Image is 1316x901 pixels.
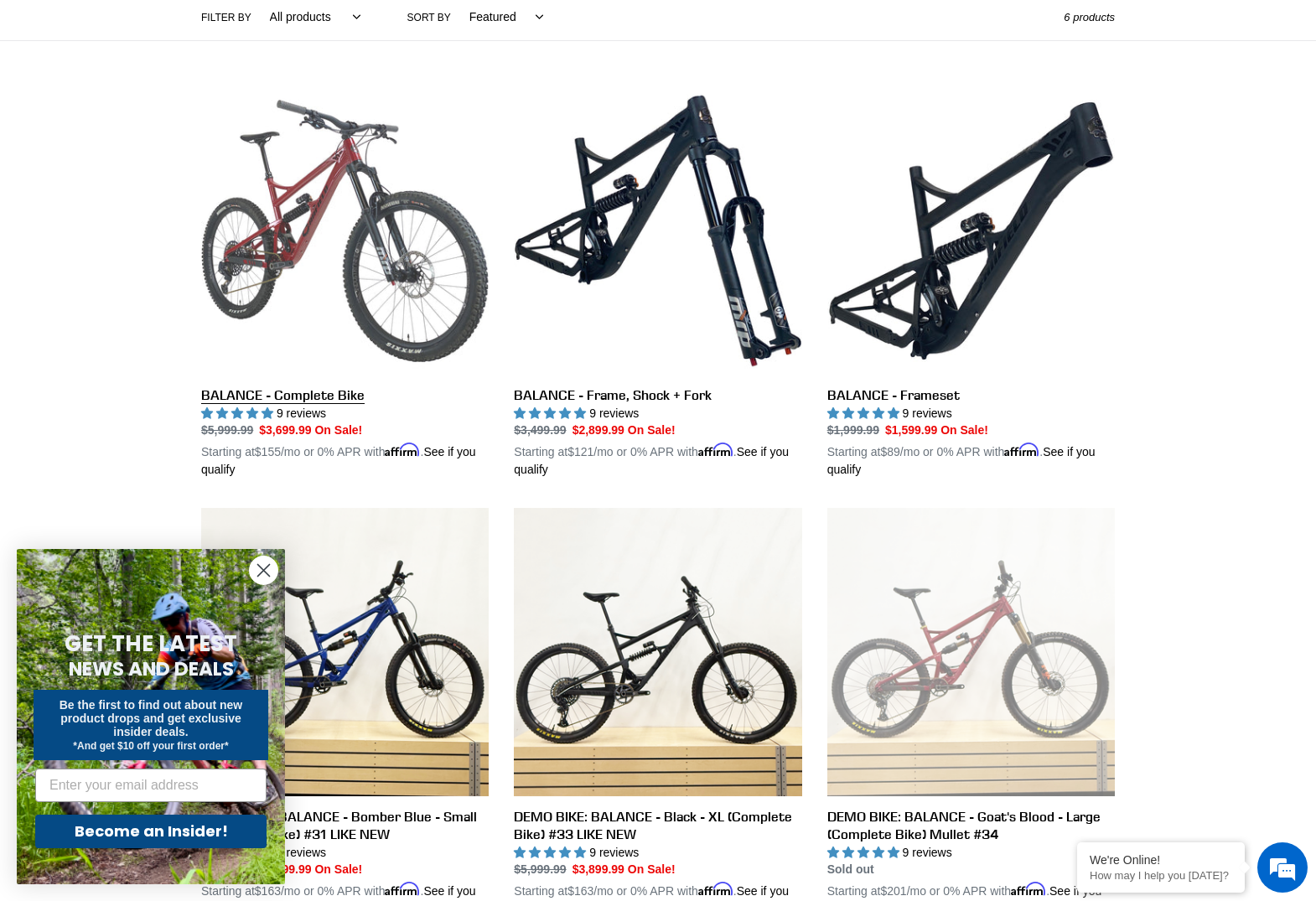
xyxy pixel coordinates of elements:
p: How may I help you today? [1090,869,1232,882]
span: *And get $10 off your first order* [73,740,228,752]
button: Become an Insider! [35,815,267,848]
span: GET THE LATEST [65,629,237,659]
span: 6 products [1064,11,1115,23]
span: NEWS AND DEALS [69,655,234,682]
div: We're Online! [1090,853,1232,867]
input: Enter your email address [35,769,267,802]
span: We're online! [97,211,231,381]
button: Close dialog [249,556,278,585]
div: Chat with us now [112,94,307,116]
div: Minimize live chat window [275,8,315,49]
div: Navigation go back [18,92,44,117]
textarea: Type your message and hit 'Enter' [8,458,319,516]
span: Be the first to find out about new product drops and get exclusive insider deals. [60,698,243,738]
label: Sort by [407,10,451,25]
label: Filter by [201,10,251,25]
img: d_696896380_company_1647369064580_696896380 [54,84,96,126]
